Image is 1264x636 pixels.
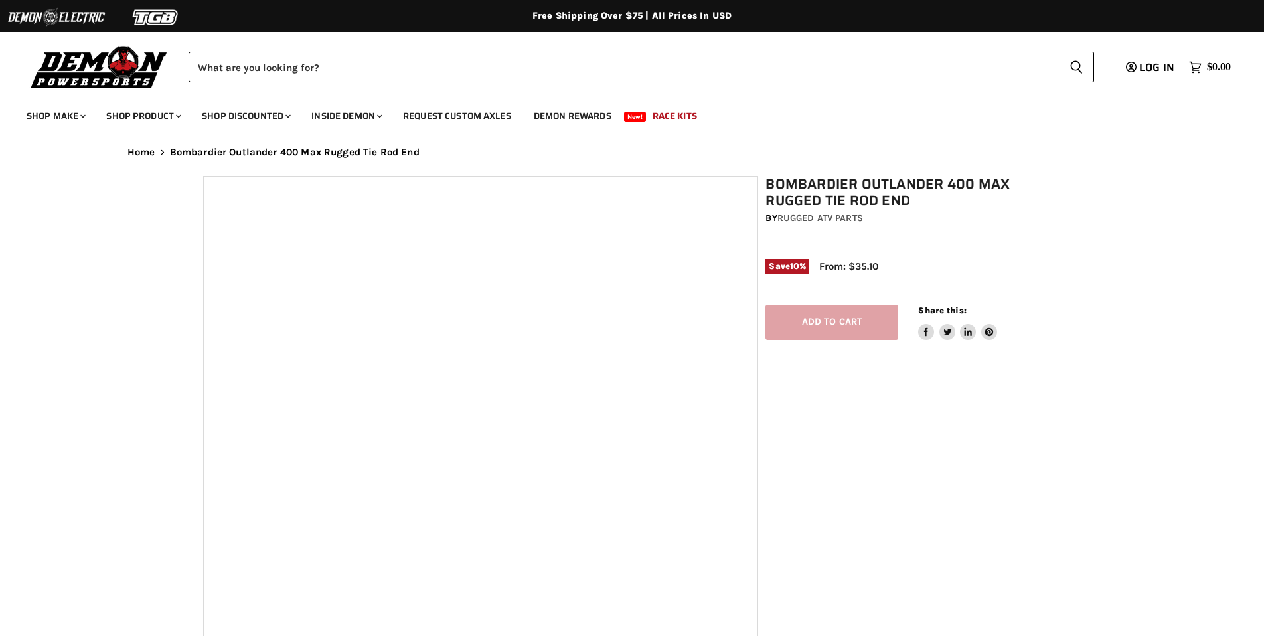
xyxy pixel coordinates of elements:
[765,211,1068,226] div: by
[189,52,1059,82] input: Search
[643,102,707,129] a: Race Kits
[17,102,94,129] a: Shop Make
[27,43,172,90] img: Demon Powersports
[101,147,1163,158] nav: Breadcrumbs
[918,305,997,340] aside: Share this:
[1059,52,1094,82] button: Search
[819,260,878,272] span: From: $35.10
[524,102,621,129] a: Demon Rewards
[393,102,521,129] a: Request Custom Axles
[170,147,420,158] span: Bombardier Outlander 400 Max Rugged Tie Rod End
[1182,58,1237,77] a: $0.00
[101,10,1163,22] div: Free Shipping Over $75 | All Prices In USD
[790,261,799,271] span: 10
[624,112,647,122] span: New!
[7,5,106,30] img: Demon Electric Logo 2
[1139,59,1174,76] span: Log in
[96,102,189,129] a: Shop Product
[918,305,966,315] span: Share this:
[765,259,809,274] span: Save %
[127,147,155,158] a: Home
[765,176,1068,209] h1: Bombardier Outlander 400 Max Rugged Tie Rod End
[1207,61,1231,74] span: $0.00
[1120,62,1182,74] a: Log in
[777,212,863,224] a: Rugged ATV Parts
[17,97,1227,129] ul: Main menu
[192,102,299,129] a: Shop Discounted
[301,102,390,129] a: Inside Demon
[106,5,206,30] img: TGB Logo 2
[189,52,1094,82] form: Product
